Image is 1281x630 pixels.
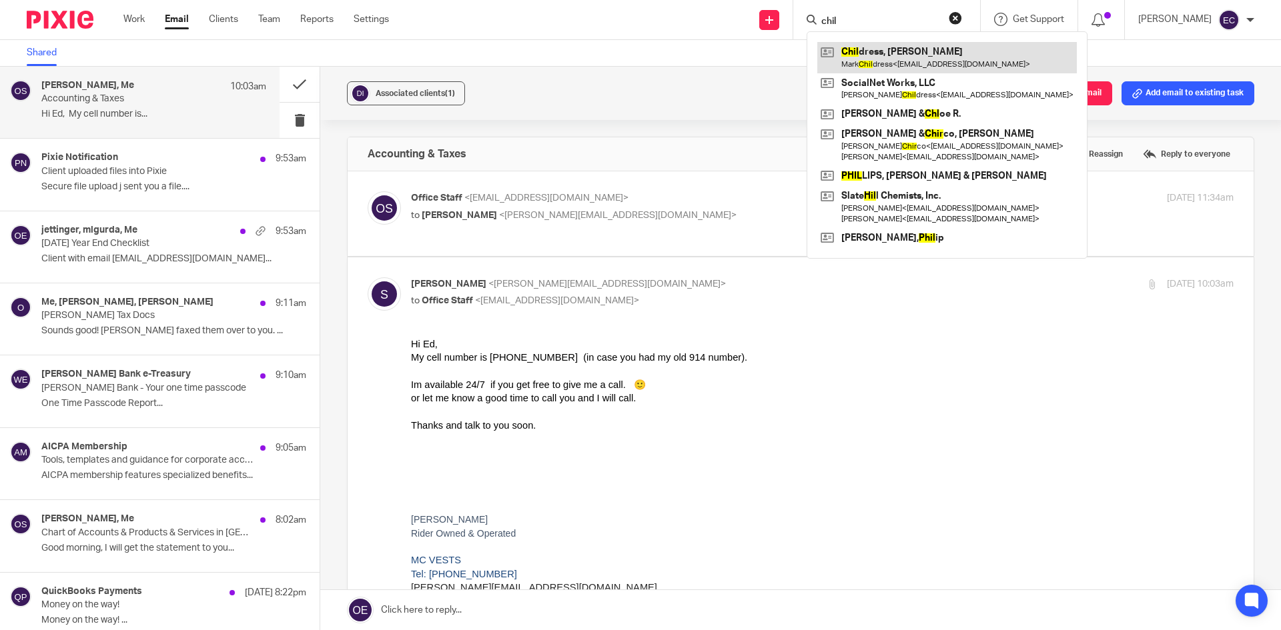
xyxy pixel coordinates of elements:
img: svg%3E [10,513,31,535]
p: 8:02am [276,513,306,527]
img: svg%3E [10,297,31,318]
input: Search [820,16,940,28]
span: [PERSON_NAME] [422,211,497,220]
span: Associated clients [376,89,455,97]
img: Pixie [27,11,93,29]
h4: Me, [PERSON_NAME], [PERSON_NAME] [41,297,213,308]
a: Reports [300,13,334,26]
span: Office Staff [411,193,462,203]
img: svg%3E [10,152,31,173]
span: <[PERSON_NAME][EMAIL_ADDRESS][DOMAIN_NAME]> [488,279,726,289]
p: Good morning, I will get the statement to you... [41,543,306,554]
h4: AICPA Membership [41,441,127,453]
span: Get Support [1013,15,1064,24]
img: svg%3E [10,369,31,390]
a: Email [165,13,189,26]
h4: [PERSON_NAME] Bank e-Treasury [41,369,191,380]
p: Client uploaded files into Pixie [41,166,254,177]
p: [DATE] 8:22pm [245,586,306,599]
h4: [PERSON_NAME], Me [41,513,134,525]
span: <[EMAIL_ADDRESS][DOMAIN_NAME]> [475,296,639,305]
a: Work [123,13,145,26]
img: svg%3E [1218,9,1240,31]
h4: Accounting & Taxes [368,147,466,161]
p: [DATE] Year End Checklist [41,238,254,249]
a: Shared [27,40,67,66]
img: svg%3E [10,225,31,246]
span: <[EMAIL_ADDRESS][DOMAIN_NAME]> [464,193,628,203]
p: [PERSON_NAME] Tax Docs [41,310,254,321]
p: One Time Passcode Report... [41,398,306,409]
h4: [PERSON_NAME], Me [41,80,134,91]
p: 9:10am [276,369,306,382]
p: 9:11am [276,297,306,310]
p: Chart of Accounts & Products & Services in [GEOGRAPHIC_DATA] [41,527,254,539]
p: Money on the way! [41,599,254,611]
p: Tools, templates and guidance for corporate accounting and finance [41,455,254,466]
label: Reply to everyone [1140,144,1234,164]
p: Client with email [EMAIL_ADDRESS][DOMAIN_NAME]... [41,253,306,265]
p: [PERSON_NAME] [1138,13,1212,26]
h4: Pixie Notification [41,152,118,163]
p: AICPA membership features specialized benefits... [41,470,306,481]
p: [PERSON_NAME] Bank - Your one time passcode [41,383,254,394]
img: svg%3E [350,83,370,103]
p: Accounting & Taxes [41,93,222,105]
p: 9:53am [276,225,306,238]
span: to [411,296,420,305]
label: Reassign [1067,144,1126,164]
p: [DATE] 11:34am [1167,191,1234,205]
a: Clients [209,13,238,26]
button: Clear [949,11,962,25]
p: Sounds good! [PERSON_NAME] faxed them over to you. ... [41,325,306,337]
p: Secure file upload j sent you a file.... [41,181,306,193]
h4: QuickBooks Payments [41,586,142,597]
span: (1) [445,89,455,97]
span: <[PERSON_NAME][EMAIL_ADDRESS][DOMAIN_NAME]> [499,211,737,220]
button: Associated clients(1) [347,81,465,105]
img: svg%3E [10,586,31,607]
img: svg%3E [10,441,31,463]
a: Settings [354,13,389,26]
p: [DATE] 10:03am [1167,277,1234,291]
button: Add email to existing task [1122,81,1254,105]
p: 9:05am [276,441,306,455]
p: Money on the way! ... [41,615,306,626]
span: to [411,211,420,220]
a: Team [258,13,280,26]
h4: jettinger, mlgurda, Me [41,225,137,236]
span: [PERSON_NAME] [411,279,486,289]
img: svg%3E [368,277,401,311]
p: Hi Ed, My cell number is... [41,109,266,120]
p: 9:53am [276,152,306,165]
p: 10:03am [230,80,266,93]
img: svg%3E [368,191,401,225]
img: svg%3E [10,80,31,101]
span: Office Staff [422,296,473,305]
